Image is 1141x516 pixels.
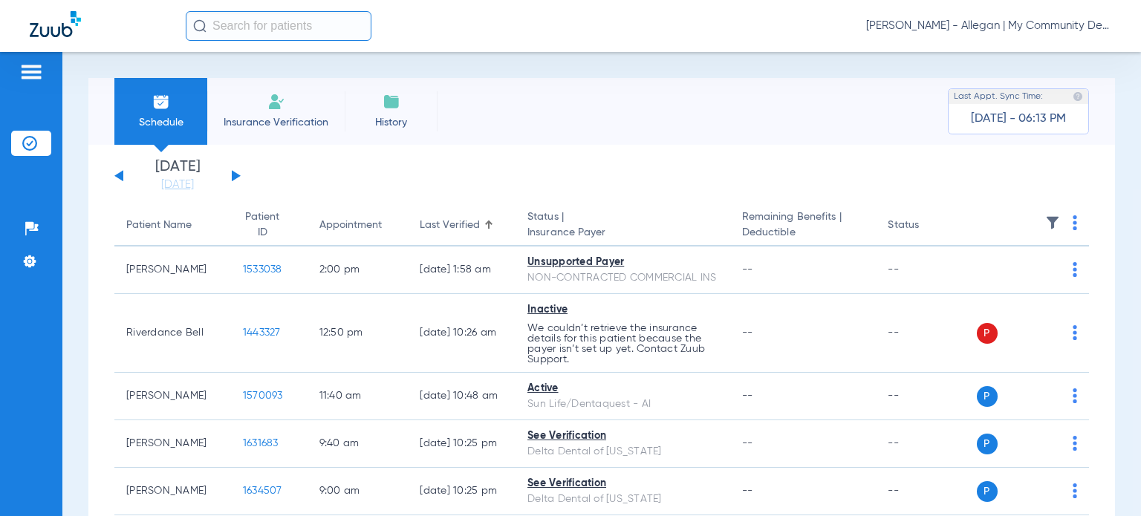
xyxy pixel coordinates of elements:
td: [DATE] 1:58 AM [408,246,516,294]
img: History [383,93,400,111]
span: Deductible [742,225,865,241]
li: [DATE] [133,160,222,192]
div: Last Verified [420,218,504,233]
td: -- [876,373,976,420]
span: -- [742,486,753,496]
iframe: Chat Widget [1067,445,1141,516]
div: Patient Name [126,218,192,233]
img: hamburger-icon [19,63,43,81]
th: Status [876,205,976,246]
div: Appointment [319,218,397,233]
input: Search for patients [186,11,371,41]
td: -- [876,468,976,515]
span: 1631683 [243,438,279,448]
div: Patient Name [126,218,219,233]
span: -- [742,391,753,401]
span: -- [742,264,753,275]
span: P [977,323,998,344]
td: 12:50 PM [308,294,409,373]
div: Active [527,381,718,396]
div: See Verification [527,476,718,491]
div: NON-CONTRACTED COMMERCIAL INS [527,270,718,286]
td: Riverdance Bell [114,294,231,373]
span: -- [742,327,753,338]
td: 2:00 PM [308,246,409,294]
span: 1634507 [243,486,282,496]
td: [DATE] 10:25 PM [408,468,516,515]
img: Zuub Logo [30,11,81,37]
img: group-dot-blue.svg [1073,215,1077,230]
td: [DATE] 10:25 PM [408,420,516,468]
td: [PERSON_NAME] [114,246,231,294]
img: Manual Insurance Verification [267,93,285,111]
td: -- [876,420,976,468]
span: P [977,386,998,407]
span: 1570093 [243,391,283,401]
td: [PERSON_NAME] [114,420,231,468]
img: Schedule [152,93,170,111]
span: 1443327 [243,327,281,338]
td: 9:00 AM [308,468,409,515]
span: Last Appt. Sync Time: [954,89,1043,104]
img: Search Icon [193,19,207,33]
div: Patient ID [243,209,282,241]
span: 1533038 [243,264,282,275]
td: 9:40 AM [308,420,409,468]
span: -- [742,438,753,448]
th: Status | [516,205,730,246]
div: Delta Dental of [US_STATE] [527,444,718,460]
div: Sun Life/Dentaquest - AI [527,396,718,412]
span: [PERSON_NAME] - Allegan | My Community Dental Centers [866,19,1111,33]
span: P [977,434,998,454]
img: group-dot-blue.svg [1073,388,1077,403]
div: Appointment [319,218,382,233]
img: filter.svg [1045,215,1060,230]
span: P [977,481,998,502]
div: Patient ID [243,209,296,241]
th: Remaining Benefits | [730,205,877,246]
span: Insurance Verification [218,115,334,130]
div: See Verification [527,428,718,444]
img: group-dot-blue.svg [1073,262,1077,277]
a: [DATE] [133,177,222,192]
img: group-dot-blue.svg [1073,436,1077,451]
div: Unsupported Payer [527,255,718,270]
td: -- [876,246,976,294]
span: History [356,115,426,130]
td: [PERSON_NAME] [114,373,231,420]
td: 11:40 AM [308,373,409,420]
td: [DATE] 10:48 AM [408,373,516,420]
div: Delta Dental of [US_STATE] [527,491,718,507]
td: [PERSON_NAME] [114,468,231,515]
td: [DATE] 10:26 AM [408,294,516,373]
span: Insurance Payer [527,225,718,241]
span: [DATE] - 06:13 PM [971,111,1066,126]
td: -- [876,294,976,373]
span: Schedule [126,115,196,130]
p: We couldn’t retrieve the insurance details for this patient because the payer isn’t set up yet. C... [527,323,718,365]
img: group-dot-blue.svg [1073,325,1077,340]
img: last sync help info [1073,91,1083,102]
div: Last Verified [420,218,480,233]
div: Inactive [527,302,718,318]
